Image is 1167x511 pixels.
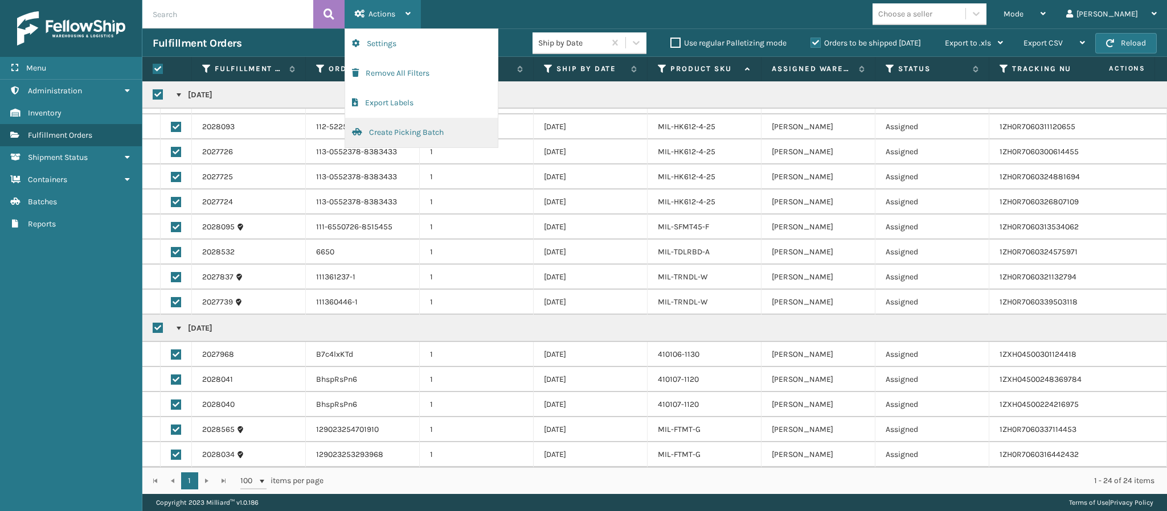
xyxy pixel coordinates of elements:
[761,240,875,265] td: [PERSON_NAME]
[181,472,198,489] a: 1
[772,64,853,74] label: Assigned Warehouse
[420,215,534,240] td: 1
[658,399,699,409] a: 410107-1120
[215,64,284,74] label: Fulfillment Order Id
[1000,247,1078,257] a: 1ZH0R7060324575971
[761,342,875,367] td: [PERSON_NAME]
[1012,64,1081,74] label: Tracking Number
[1073,59,1152,78] span: Actions
[556,64,625,74] label: Ship By Date
[306,215,420,240] td: 111-6550726-8515455
[28,197,57,207] span: Batches
[534,240,648,265] td: [DATE]
[534,114,648,139] td: [DATE]
[534,392,648,417] td: [DATE]
[345,118,498,147] button: Create Picking Batch
[1000,297,1078,307] a: 1ZH0R7060339503118
[177,323,212,334] p: [DATE]
[306,417,420,442] td: 129023254701910
[420,392,534,417] td: 1
[875,265,989,290] td: Assigned
[202,271,234,283] a: 2027837
[1069,498,1108,506] a: Terms of Use
[534,342,648,367] td: [DATE]
[1000,147,1079,156] a: 1ZH0R7060300614455
[658,172,715,182] a: MIL-HK612-4-25
[1023,38,1063,48] span: Export CSV
[1000,450,1079,459] a: 1ZH0R7060316442432
[658,197,715,207] a: MIL-HK612-4-25
[28,108,62,118] span: Inventory
[17,11,125,46] img: logo
[153,36,241,50] h3: Fulfillment Orders
[202,171,233,183] a: 2027725
[339,475,1154,487] div: 1 - 24 of 24 items
[306,164,420,189] td: 113-0552378-8383433
[1000,122,1075,131] a: 1ZH0R7060311120655
[1000,399,1079,409] a: 1ZXH04500224216975
[177,89,212,101] p: [DATE]
[202,374,233,385] a: 2028041
[240,475,257,487] span: 100
[306,114,420,139] td: 112-5225406-6873825
[306,342,420,367] td: B7c4lxKTd
[658,297,708,307] a: MIL-TRNDL-W
[1000,272,1076,282] a: 1ZH0R7060321132794
[875,342,989,367] td: Assigned
[534,442,648,467] td: [DATE]
[345,59,498,88] button: Remove All Filters
[534,367,648,392] td: [DATE]
[875,392,989,417] td: Assigned
[534,215,648,240] td: [DATE]
[1000,172,1080,182] a: 1ZH0R7060324881694
[420,442,534,467] td: 1
[240,472,324,489] span: items per page
[202,399,235,410] a: 2028040
[329,64,398,74] label: Order Number
[28,86,82,96] span: Administration
[202,449,235,460] a: 2028034
[1000,197,1079,207] a: 1ZH0R7060326807109
[368,9,395,19] span: Actions
[534,290,648,315] td: [DATE]
[658,374,699,384] a: 410107-1120
[202,221,235,233] a: 2028095
[420,189,534,215] td: 1
[534,164,648,189] td: [DATE]
[420,342,534,367] td: 1
[538,37,606,49] div: Ship by Date
[420,290,534,315] td: 1
[1000,425,1076,434] a: 1ZH0R7060337114453
[202,146,233,158] a: 2027726
[420,417,534,442] td: 1
[875,442,989,467] td: Assigned
[898,64,967,74] label: Status
[875,290,989,315] td: Assigned
[202,349,234,360] a: 2027968
[875,240,989,265] td: Assigned
[658,450,701,459] a: MIL-FTMT-G
[658,222,709,232] a: MIL-SFMT45-F
[28,175,67,184] span: Containers
[306,240,420,265] td: 6650
[875,215,989,240] td: Assigned
[1095,33,1157,53] button: Reload
[26,63,46,73] span: Menu
[306,265,420,290] td: 111361237-1
[306,290,420,315] td: 111360446-1
[1004,9,1023,19] span: Mode
[761,290,875,315] td: [PERSON_NAME]
[670,38,787,48] label: Use regular Palletizing mode
[761,215,875,240] td: [PERSON_NAME]
[534,417,648,442] td: [DATE]
[658,122,715,131] a: MIL-HK612-4-25
[761,392,875,417] td: [PERSON_NAME]
[658,425,701,434] a: MIL-FTMT-G
[156,494,259,511] p: Copyright 2023 Milliard™ v 1.0.186
[202,246,235,258] a: 2028532
[28,219,56,229] span: Reports
[658,147,715,156] a: MIL-HK612-4-25
[345,29,498,59] button: Settings
[658,272,708,282] a: MIL-TRNDL-W
[761,417,875,442] td: [PERSON_NAME]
